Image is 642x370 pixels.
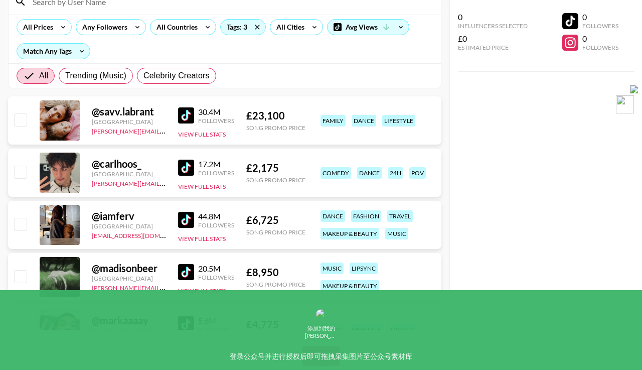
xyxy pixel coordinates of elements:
iframe: Drift Widget Chat Controller [592,320,630,358]
div: @ iamferv [92,210,166,222]
div: All Countries [150,20,200,35]
div: comedy [320,167,351,179]
div: @ madisonbeer [92,262,166,275]
div: 17.2M [198,159,234,169]
div: [GEOGRAPHIC_DATA] [92,118,166,126]
div: family [320,115,346,127]
div: 44.8M [198,211,234,221]
div: £ 23,100 [246,109,305,122]
div: Followers [582,44,618,51]
span: Celebrity Creators [143,70,210,82]
div: Followers [198,274,234,281]
button: View Full Stats [178,183,226,190]
div: makeup & beauty [320,280,379,292]
div: Followers [198,169,234,177]
div: £0 [458,34,528,44]
div: [GEOGRAPHIC_DATA] [92,170,166,178]
div: [GEOGRAPHIC_DATA] [92,275,166,282]
div: Tags: 3 [221,20,265,35]
div: makeup & beauty [320,228,379,239]
div: lipsync [350,263,378,274]
div: Estimated Price [458,44,528,51]
div: Match Any Tags [17,44,90,59]
div: 20.5M [198,264,234,274]
div: Song Promo Price [246,228,305,236]
div: Song Promo Price [246,176,305,184]
div: travel [387,210,413,222]
div: pov [409,167,426,179]
div: @ savv.labrant [92,105,166,118]
div: 24h [388,167,403,179]
div: Followers [198,117,234,125]
div: lifestyle [382,115,415,127]
div: Followers [198,221,234,229]
div: 0 [458,12,528,22]
div: [GEOGRAPHIC_DATA] [92,222,166,230]
div: Avg Views [328,20,409,35]
button: View Full Stats [178,287,226,295]
div: £ 2,175 [246,162,305,174]
img: TikTok [178,160,194,176]
div: dance [320,210,345,222]
div: Followers [582,22,618,30]
div: Influencers Selected [458,22,528,30]
div: dance [352,115,376,127]
div: 0 [582,34,618,44]
img: TikTok [178,107,194,124]
a: [EMAIL_ADDRESS][DOMAIN_NAME] [92,230,193,239]
div: £ 6,725 [246,214,305,226]
a: [PERSON_NAME][EMAIL_ADDRESS][DOMAIN_NAME] [92,126,240,135]
div: Song Promo Price [246,124,305,132]
div: music [320,263,344,274]
div: Any Followers [76,20,129,35]
div: Song Promo Price [246,281,305,288]
span: All [39,70,48,82]
div: music [385,228,408,239]
div: dance [357,167,382,179]
div: All Cities [270,20,306,35]
div: @ carlhoos_ [92,158,166,170]
div: fashion [351,210,381,222]
span: Trending (Music) [65,70,126,82]
div: All Prices [17,20,55,35]
button: View Full Stats [178,131,226,138]
button: View Full Stats [178,235,226,242]
div: 30.4M [198,107,234,117]
img: TikTok [178,212,194,228]
img: TikTok [178,264,194,280]
div: 0 [582,12,618,22]
a: [PERSON_NAME][EMAIL_ADDRESS][DOMAIN_NAME] [92,282,240,292]
div: £ 8,950 [246,266,305,279]
a: [PERSON_NAME][EMAIL_ADDRESS][DOMAIN_NAME] [92,178,240,187]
